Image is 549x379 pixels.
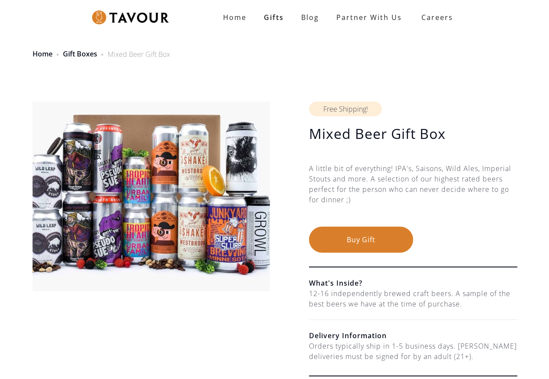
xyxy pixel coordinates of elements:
a: Blog [293,9,328,26]
h6: What's Inside? [309,278,517,288]
h1: Mixed Beer Gift Box [309,125,517,142]
div: A little bit of everything! IPA's, Saisons, Wild Ales, Imperial Stouts and more. A selection of o... [309,163,517,227]
a: partner with us [328,9,411,26]
h6: Delivery Information [309,330,517,341]
a: Careers [411,5,460,30]
div: 12-16 independently brewed craft beers. A sample of the best beers we have at the time of purchase. [309,288,517,309]
a: Gift Boxes [63,49,97,59]
a: Home [33,49,53,59]
button: Buy Gift [309,227,413,253]
div: Free Shipping! [309,102,382,116]
strong: Careers [421,9,453,26]
strong: Home [223,13,247,22]
div: Mixed Beer Gift Box [108,49,170,59]
a: Home [214,9,255,26]
a: Gifts [255,9,293,26]
div: Orders typically ship in 1-5 business days. [PERSON_NAME] deliveries must be signed for by an adu... [309,341,517,362]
